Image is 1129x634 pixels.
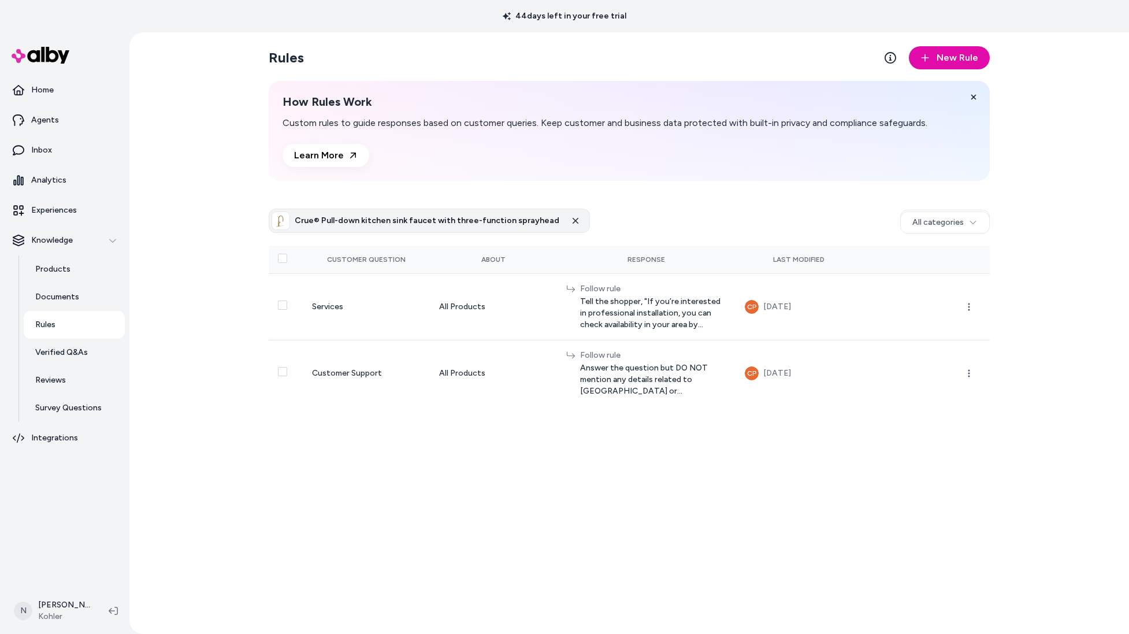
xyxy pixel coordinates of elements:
div: Follow rule [580,350,726,361]
button: Select row [278,367,287,376]
button: Select row [278,301,287,310]
p: Verified Q&As [35,347,88,358]
p: Knowledge [31,235,73,246]
a: Rules [24,311,125,339]
a: Survey Questions [24,394,125,422]
button: N[PERSON_NAME]Kohler [7,592,99,629]
a: Learn More [283,144,369,167]
a: Agents [5,106,125,134]
a: Experiences [5,196,125,224]
span: New Rule [937,51,978,65]
button: All categories [900,212,990,233]
button: Knowledge [5,227,125,254]
p: Integrations [31,432,78,444]
p: Survey Questions [35,402,102,414]
div: [DATE] [763,300,791,314]
h2: Rules [269,49,304,67]
p: Experiences [31,205,77,216]
a: Products [24,255,125,283]
p: 44 days left in your free trial [496,10,633,22]
div: Follow rule [580,283,726,295]
p: Rules [35,319,55,331]
div: [DATE] [763,366,791,380]
div: All Products [439,301,548,313]
button: CP [745,366,759,380]
a: Verified Q&As [24,339,125,366]
div: Response [566,255,726,264]
a: Inbox [5,136,125,164]
div: Customer Question [312,255,421,264]
button: Select all [278,254,287,263]
a: Documents [24,283,125,311]
button: CP [745,300,759,314]
p: Reviews [35,375,66,386]
span: Customer Support [312,368,382,378]
span: N [14,602,32,620]
span: Services [312,302,343,312]
a: Analytics [5,166,125,194]
div: About [439,255,548,264]
div: All Products [439,368,548,379]
p: Custom rules to guide responses based on customer queries. Keep customer and business data protec... [283,116,927,130]
a: Reviews [24,366,125,394]
p: Home [31,84,54,96]
p: [PERSON_NAME] [38,599,90,611]
h3: Crue® Pull-down kitchen sink faucet with three-function sprayhead [295,215,559,227]
button: New Rule [909,46,990,69]
img: 22972-2MB_ISO_d2c0025652_rgb [272,212,289,229]
p: Inbox [31,144,52,156]
img: alby Logo [12,47,69,64]
div: Last Modified [745,255,853,264]
a: Home [5,76,125,104]
p: Agents [31,114,59,126]
span: Kohler [38,611,90,622]
p: Analytics [31,175,66,186]
button: All categories [900,210,990,232]
span: Answer the question but DO NOT mention any details related to [GEOGRAPHIC_DATA] or [GEOGRAPHIC_DA... [580,362,726,397]
h2: How Rules Work [283,95,927,109]
a: Integrations [5,424,125,452]
p: Products [35,264,70,275]
p: Documents [35,291,79,303]
span: Tell the shopper, "If you’re interested in professional installation, you can check availability ... [580,296,726,331]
